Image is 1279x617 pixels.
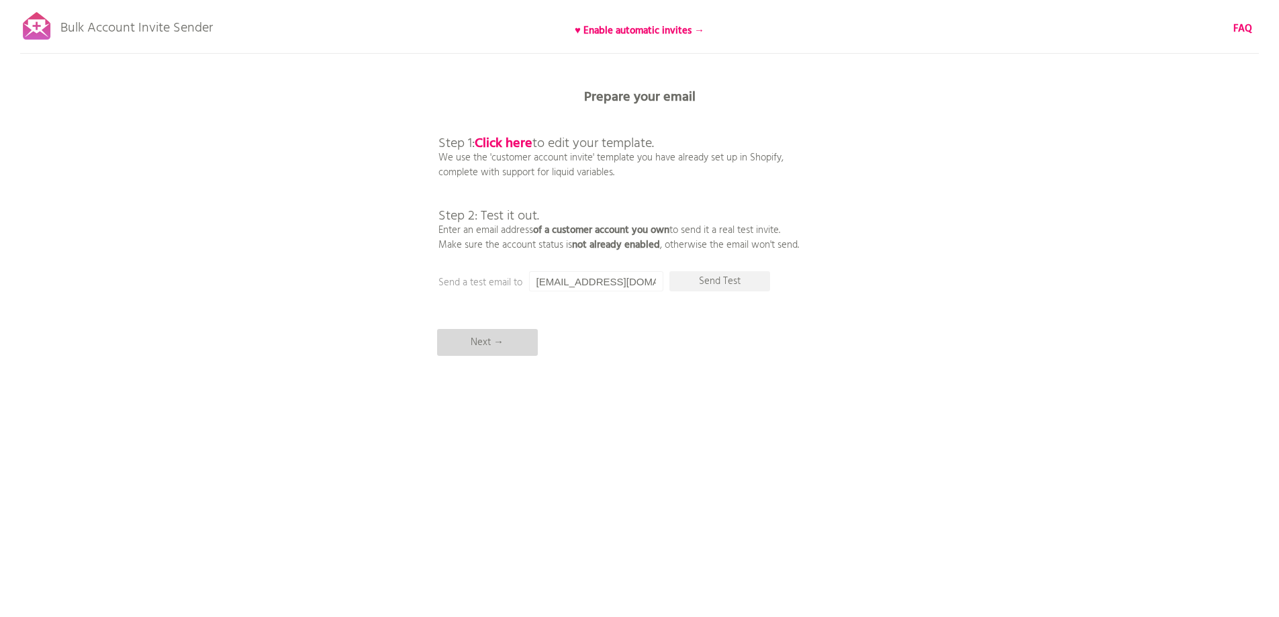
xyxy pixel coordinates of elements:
[438,133,654,154] span: Step 1: to edit your template.
[572,237,660,253] b: not already enabled
[1233,21,1252,36] a: FAQ
[438,107,799,252] p: We use the 'customer account invite' template you have already set up in Shopify, complete with s...
[575,23,704,39] b: ♥ Enable automatic invites →
[669,271,770,291] p: Send Test
[1233,21,1252,37] b: FAQ
[437,329,538,356] p: Next →
[438,205,539,227] span: Step 2: Test it out.
[438,275,707,290] p: Send a test email to
[584,87,696,108] b: Prepare your email
[475,133,532,154] a: Click here
[533,222,669,238] b: of a customer account you own
[60,8,213,42] p: Bulk Account Invite Sender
